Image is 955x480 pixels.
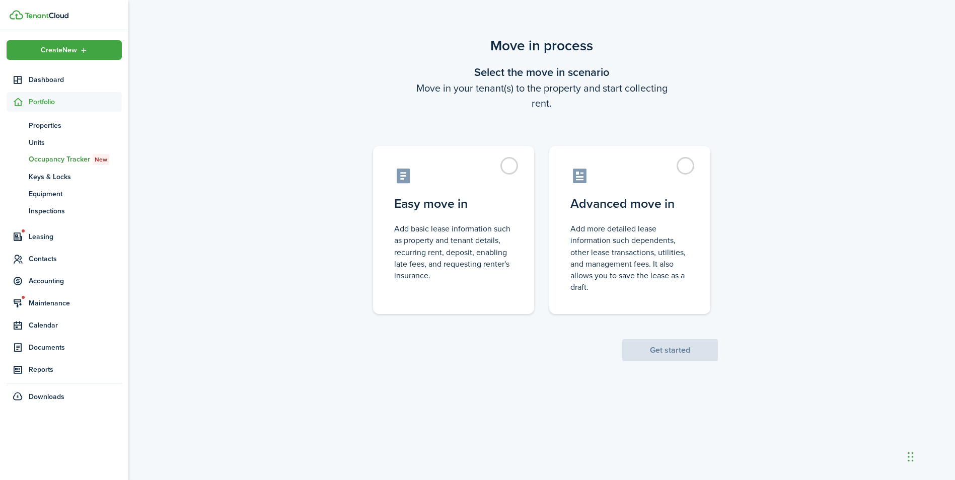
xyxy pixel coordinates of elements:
span: Maintenance [29,298,122,308]
span: Dashboard [29,74,122,85]
span: Contacts [29,254,122,264]
span: Occupancy Tracker [29,154,122,165]
a: Keys & Locks [7,168,122,185]
span: Equipment [29,189,122,199]
a: Occupancy TrackerNew [7,151,122,168]
scenario-title: Move in process [365,35,718,56]
a: Equipment [7,185,122,202]
wizard-step-header-title: Select the move in scenario [365,64,718,81]
span: Documents [29,342,122,353]
a: Properties [7,117,122,134]
iframe: Chat Widget [905,432,955,480]
span: Inspections [29,206,122,216]
span: Portfolio [29,97,122,107]
span: Keys & Locks [29,172,122,182]
span: Units [29,137,122,148]
control-radio-card-title: Advanced move in [570,195,689,213]
span: Create New [41,47,77,54]
div: Drag [908,442,914,472]
button: Open menu [7,40,122,60]
img: TenantCloud [10,10,23,20]
img: TenantCloud [25,13,68,19]
control-radio-card-description: Add basic lease information such as property and tenant details, recurring rent, deposit, enablin... [394,223,513,281]
span: Downloads [29,391,64,402]
control-radio-card-title: Easy move in [394,195,513,213]
control-radio-card-description: Add more detailed lease information such dependents, other lease transactions, utilities, and man... [570,223,689,293]
a: Reports [7,360,122,379]
span: Calendar [29,320,122,331]
a: Units [7,134,122,151]
span: New [95,155,107,164]
span: Properties [29,120,122,131]
span: Leasing [29,231,122,242]
span: Accounting [29,276,122,286]
wizard-step-header-description: Move in your tenant(s) to the property and start collecting rent. [365,81,718,111]
a: Inspections [7,202,122,219]
a: Dashboard [7,70,122,90]
span: Reports [29,364,122,375]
